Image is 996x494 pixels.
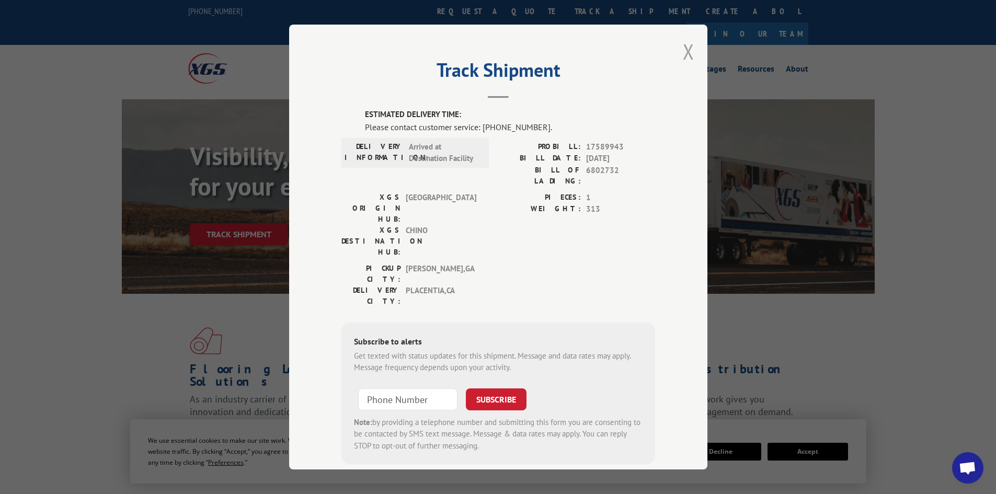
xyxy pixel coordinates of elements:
[365,121,655,133] div: Please contact customer service: [PHONE_NUMBER].
[354,335,643,350] div: Subscribe to alerts
[586,165,655,187] span: 6802732
[358,388,457,410] input: Phone Number
[341,63,655,83] h2: Track Shipment
[406,285,476,307] span: PLACENTIA , CA
[683,38,694,65] button: Close modal
[341,192,400,225] label: XGS ORIGIN HUB:
[341,263,400,285] label: PICKUP CITY:
[354,417,372,427] strong: Note:
[586,141,655,153] span: 17589943
[354,417,643,452] div: by providing a telephone number and submitting this form you are consenting to be contacted by SM...
[586,192,655,204] span: 1
[409,141,479,165] span: Arrived at Destination Facility
[586,203,655,215] span: 313
[498,165,581,187] label: BILL OF LADING:
[406,263,476,285] span: [PERSON_NAME] , GA
[498,141,581,153] label: PROBILL:
[586,153,655,165] span: [DATE]
[498,203,581,215] label: WEIGHT:
[341,225,400,258] label: XGS DESTINATION HUB:
[341,285,400,307] label: DELIVERY CITY:
[952,452,983,484] a: Open chat
[406,192,476,225] span: [GEOGRAPHIC_DATA]
[466,388,526,410] button: SUBSCRIBE
[345,141,404,165] label: DELIVERY INFORMATION:
[365,109,655,121] label: ESTIMATED DELIVERY TIME:
[406,225,476,258] span: CHINO
[354,350,643,374] div: Get texted with status updates for this shipment. Message and data rates may apply. Message frequ...
[498,153,581,165] label: BILL DATE:
[498,192,581,204] label: PIECES:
